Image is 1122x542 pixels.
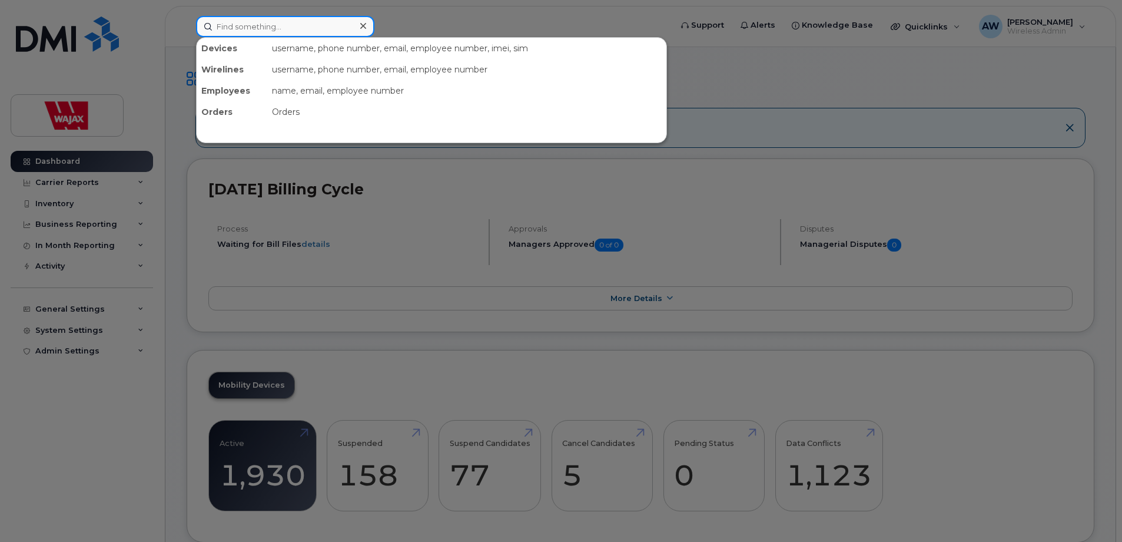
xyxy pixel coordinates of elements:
[267,80,666,101] div: name, email, employee number
[197,101,267,123] div: Orders
[197,80,267,101] div: Employees
[267,38,666,59] div: username, phone number, email, employee number, imei, sim
[267,101,666,123] div: Orders
[197,59,267,80] div: Wirelines
[267,59,666,80] div: username, phone number, email, employee number
[197,38,267,59] div: Devices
